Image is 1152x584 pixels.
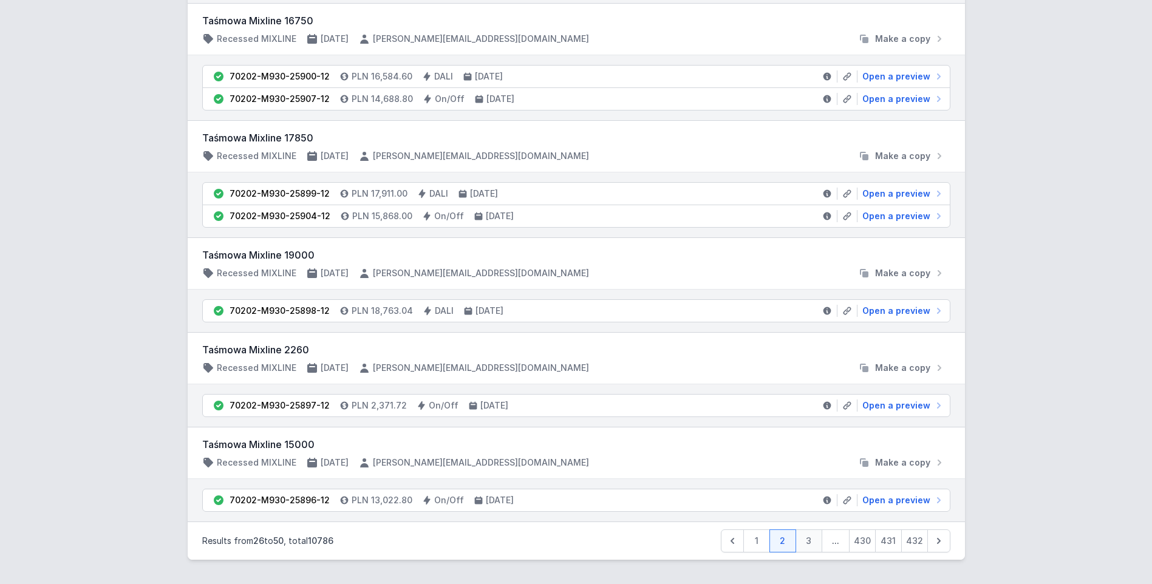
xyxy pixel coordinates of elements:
div: 70202-M930-25898-12 [230,305,330,317]
div: 70202-M930-25904-12 [230,210,330,222]
span: Make a copy [875,267,930,279]
div: 70202-M930-25900-12 [230,70,330,83]
h4: On/Off [429,399,458,412]
span: Open a preview [862,399,930,412]
h4: Recessed MIXLINE [217,457,296,469]
a: Next page [927,529,950,552]
div: 70202-M930-25897-12 [230,399,330,412]
h4: [PERSON_NAME][EMAIL_ADDRESS][DOMAIN_NAME] [373,33,589,45]
h3: Taśmowa Mixline 16750 [202,13,950,28]
h4: On/Off [435,93,465,105]
a: 431 [875,529,902,552]
a: Open a preview [857,70,945,83]
span: 26 [253,535,264,546]
h4: [DATE] [470,188,498,200]
div: 70202-M930-25896-12 [230,494,330,506]
span: 10786 [308,535,333,546]
a: 2 [769,529,796,552]
h4: [DATE] [321,267,349,279]
h4: [PERSON_NAME][EMAIL_ADDRESS][DOMAIN_NAME] [373,267,589,279]
h4: [DATE] [321,457,349,469]
h4: [DATE] [486,93,514,105]
span: Open a preview [862,305,930,317]
a: 3 [796,529,822,552]
a: Open a preview [857,494,945,506]
h4: [DATE] [321,150,349,162]
h4: [DATE] [475,70,503,83]
h4: PLN 17,911.00 [352,188,407,200]
span: Make a copy [875,150,930,162]
span: Open a preview [862,188,930,200]
h4: DALI [434,70,453,83]
button: Make a copy [853,457,950,469]
h4: [DATE] [321,33,349,45]
h4: PLN 18,763.04 [352,305,413,317]
h4: [PERSON_NAME][EMAIL_ADDRESS][DOMAIN_NAME] [373,150,589,162]
div: 70202-M930-25907-12 [230,93,330,105]
a: Open a preview [857,210,945,222]
a: 1 [743,529,770,552]
h4: PLN 14,688.80 [352,93,413,105]
a: 430 [849,529,876,552]
h3: Taśmowa Mixline 19000 [202,248,950,262]
span: Make a copy [875,457,930,469]
span: Open a preview [862,93,930,105]
a: 432 [901,529,928,552]
h4: Recessed MIXLINE [217,267,296,279]
button: Make a copy [853,362,950,374]
span: Make a copy [875,362,930,374]
h4: [DATE] [486,494,514,506]
h4: On/Off [434,494,464,506]
p: Results from to , total [202,535,333,547]
h3: Taśmowa Mixline 17850 [202,131,950,145]
h4: Recessed MIXLINE [217,33,296,45]
h4: Recessed MIXLINE [217,150,296,162]
button: Make a copy [853,267,950,279]
h4: Recessed MIXLINE [217,362,296,374]
span: Make a copy [875,33,930,45]
button: Make a copy [853,150,950,162]
a: Previous page [721,529,744,552]
button: Make a copy [853,33,950,45]
span: 50 [273,535,284,546]
a: Open a preview [857,93,945,105]
a: Open a preview [857,305,945,317]
span: Open a preview [862,210,930,222]
h3: Taśmowa Mixline 2260 [202,342,950,357]
h4: DALI [435,305,454,317]
span: Open a preview [862,70,930,83]
h4: On/Off [434,210,464,222]
h4: PLN 16,584.60 [352,70,412,83]
h4: [PERSON_NAME][EMAIL_ADDRESS][DOMAIN_NAME] [373,457,589,469]
h4: [DATE] [475,305,503,317]
h3: Taśmowa Mixline 15000 [202,437,950,452]
h4: [PERSON_NAME][EMAIL_ADDRESS][DOMAIN_NAME] [373,362,589,374]
div: 70202-M930-25899-12 [230,188,330,200]
h4: PLN 2,371.72 [352,399,407,412]
span: Open a preview [862,494,930,506]
a: Open a preview [857,399,945,412]
h4: [DATE] [486,210,514,222]
h4: DALI [429,188,448,200]
h4: PLN 15,868.00 [352,210,412,222]
h4: PLN 13,022.80 [352,494,412,506]
h4: [DATE] [480,399,508,412]
a: Open a preview [857,188,945,200]
span: ... [822,529,850,552]
h4: [DATE] [321,362,349,374]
